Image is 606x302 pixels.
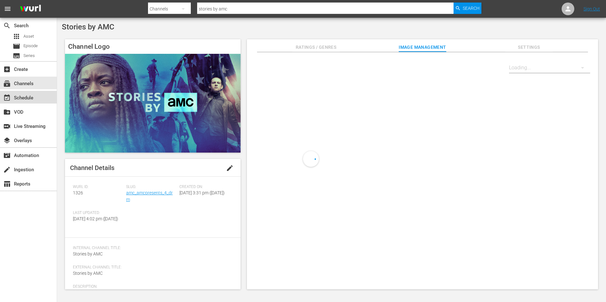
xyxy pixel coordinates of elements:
[292,43,340,51] span: Ratings / Genres
[3,22,11,29] span: Search
[179,185,229,190] span: Created On:
[73,216,118,221] span: [DATE] 4:02 pm ([DATE])
[3,137,11,144] span: Overlays
[70,164,114,172] span: Channel Details
[13,52,20,60] span: Series
[62,22,114,31] span: Stories by AMC
[126,190,173,202] a: amc_amcpresents_4_drm
[4,5,11,13] span: menu
[15,2,46,16] img: ans4CAIJ8jUAAAAAAAAAAAAAAAAAAAAAAAAgQb4GAAAAAAAAAAAAAAAAAAAAAAAAJMjXAAAAAAAAAAAAAAAAAAAAAAAAgAT5G...
[73,271,103,276] span: Stories by AMC
[3,152,11,159] span: Automation
[3,80,11,87] span: Channels
[73,251,103,256] span: Stories by AMC
[73,211,123,216] span: Last Updated:
[3,166,11,173] span: Ingestion
[3,94,11,102] span: Schedule
[399,43,446,51] span: Image Management
[505,43,553,51] span: Settings
[583,6,600,11] a: Sign Out
[454,3,481,14] button: Search
[65,54,241,153] img: Stories by AMC
[222,160,237,176] button: edit
[65,39,241,54] h4: Channel Logo
[13,33,20,40] span: Asset
[126,185,176,190] span: Slug:
[3,180,11,188] span: Reports
[3,66,11,73] span: Create
[73,190,83,195] span: 1326
[73,265,229,270] span: External Channel Title:
[226,164,234,172] span: edit
[23,33,34,40] span: Asset
[463,3,480,14] span: Search
[73,284,229,289] span: Description:
[179,190,225,195] span: [DATE] 3:31 pm ([DATE])
[23,43,38,49] span: Episode
[3,123,11,130] span: Live Streaming
[73,185,123,190] span: Wurl ID:
[73,246,229,251] span: Internal Channel Title:
[23,53,35,59] span: Series
[3,108,11,116] span: VOD
[13,42,20,50] span: Episode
